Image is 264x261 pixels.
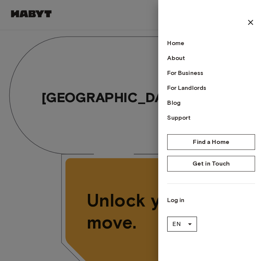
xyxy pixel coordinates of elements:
a: Get in Touch [167,156,255,172]
a: About [167,54,255,63]
a: Home [167,39,255,48]
a: For Business [167,69,255,78]
a: Log in [167,196,255,205]
a: Find a Home [167,134,255,150]
a: Blog [167,98,255,107]
a: Support [167,113,255,122]
div: EN [167,214,197,235]
a: For Landlords [167,84,255,92]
